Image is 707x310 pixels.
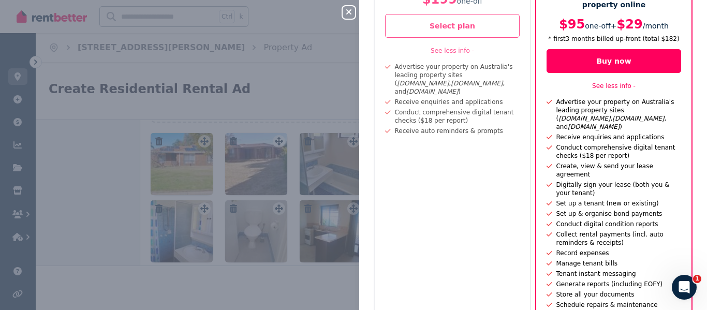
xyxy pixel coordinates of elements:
div: Generate reports (including EOFY) [552,280,663,288]
button: Buy now [547,49,681,73]
div: Digitally sign your lease (both you & your tenant) [552,181,682,197]
span: one-off [585,22,611,30]
div: Schedule repairs & maintenance [552,301,658,309]
div: Store all your documents [552,290,635,299]
button: Select plan [385,14,520,38]
div: Collect rental payments (incl. auto reminders & receipts) [552,230,682,247]
div: Receive auto reminders & prompts [391,127,503,135]
span: + [611,22,617,30]
i: [DOMAIN_NAME] [558,115,610,122]
iframe: Intercom live chat [672,275,697,300]
span: $29 [617,17,643,32]
span: / month [643,22,669,30]
a: See less info - [431,47,474,54]
div: Conduct comprehensive digital tenant checks ($18 per report) [391,108,520,125]
div: Tenant instant messaging [552,270,636,278]
i: [DOMAIN_NAME] [406,88,458,95]
div: Advertise your property on Australia's leading property sites ( , , and ) [552,98,682,131]
div: Create, view & send your lease agreement [552,162,682,179]
span: $95 [559,17,585,32]
i: [DOMAIN_NAME] [397,80,449,87]
div: Conduct digital condition reports [552,220,658,228]
p: * first 3 month s billed up-front (total $182 ) [547,35,681,43]
div: Receive enquiries and applications [552,133,665,141]
a: See less info - [592,82,636,90]
div: Receive enquiries and applications [391,98,503,106]
i: [DOMAIN_NAME] [568,123,620,130]
div: Set up & organise bond payments [552,210,662,218]
div: Set up a tenant (new or existing) [552,199,659,208]
div: Advertise your property on Australia's leading property sites ( , , and ) [391,63,520,96]
span: 1 [693,275,701,283]
i: [DOMAIN_NAME] [451,80,503,87]
div: Conduct comprehensive digital tenant checks ($18 per report) [552,143,682,160]
div: Record expenses [552,249,609,257]
div: Manage tenant bills [552,259,618,268]
i: [DOMAIN_NAME] [612,115,664,122]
